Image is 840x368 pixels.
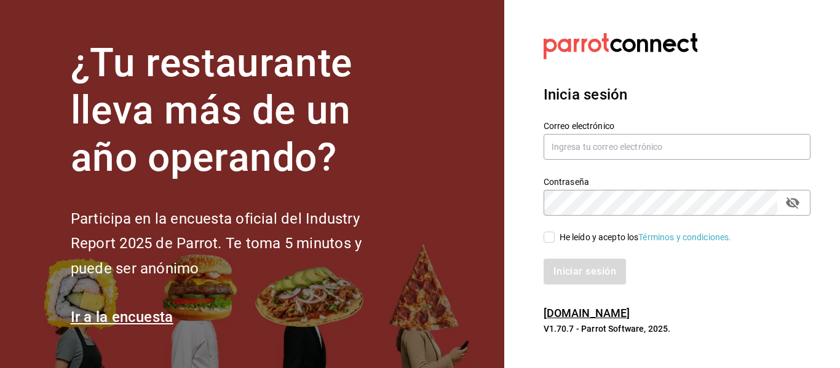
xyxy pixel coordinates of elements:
a: [DOMAIN_NAME] [544,307,630,319]
button: passwordField [782,192,803,213]
input: Ingresa tu correo electrónico [544,134,810,160]
a: Ir a la encuesta [71,308,173,326]
h1: ¿Tu restaurante lleva más de un año operando? [71,40,403,181]
div: He leído y acepto los [560,231,732,244]
h3: Inicia sesión [544,84,810,106]
h2: Participa en la encuesta oficial del Industry Report 2025 de Parrot. Te toma 5 minutos y puede se... [71,206,403,281]
label: Correo electrónico [544,122,810,130]
p: V1.70.7 - Parrot Software, 2025. [544,323,810,335]
label: Contraseña [544,178,810,186]
a: Términos y condiciones. [638,232,731,242]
